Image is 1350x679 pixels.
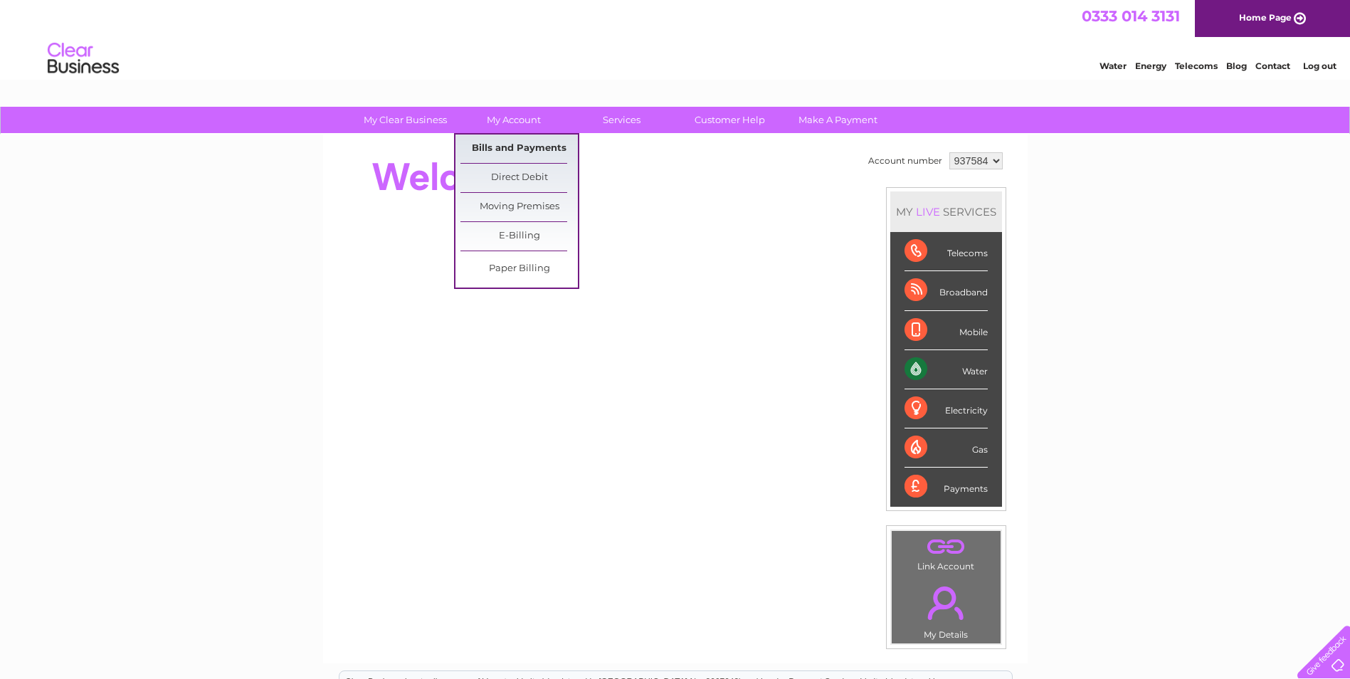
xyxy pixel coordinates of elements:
[905,271,988,310] div: Broadband
[460,135,578,163] a: Bills and Payments
[779,107,897,133] a: Make A Payment
[671,107,789,133] a: Customer Help
[905,428,988,468] div: Gas
[1303,60,1336,71] a: Log out
[905,468,988,506] div: Payments
[460,164,578,192] a: Direct Debit
[905,389,988,428] div: Electricity
[905,350,988,389] div: Water
[563,107,680,133] a: Services
[339,8,1012,69] div: Clear Business is a trading name of Verastar Limited (registered in [GEOGRAPHIC_DATA] No. 3667643...
[891,574,1001,644] td: My Details
[891,530,1001,575] td: Link Account
[913,205,943,219] div: LIVE
[1135,60,1166,71] a: Energy
[460,222,578,251] a: E-Billing
[1099,60,1127,71] a: Water
[460,193,578,221] a: Moving Premises
[1082,7,1180,25] a: 0333 014 3131
[460,255,578,283] a: Paper Billing
[47,37,120,80] img: logo.png
[1175,60,1218,71] a: Telecoms
[1255,60,1290,71] a: Contact
[890,191,1002,232] div: MY SERVICES
[895,578,997,628] a: .
[895,535,997,559] a: .
[865,149,946,173] td: Account number
[905,311,988,350] div: Mobile
[1226,60,1247,71] a: Blog
[347,107,464,133] a: My Clear Business
[905,232,988,271] div: Telecoms
[455,107,572,133] a: My Account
